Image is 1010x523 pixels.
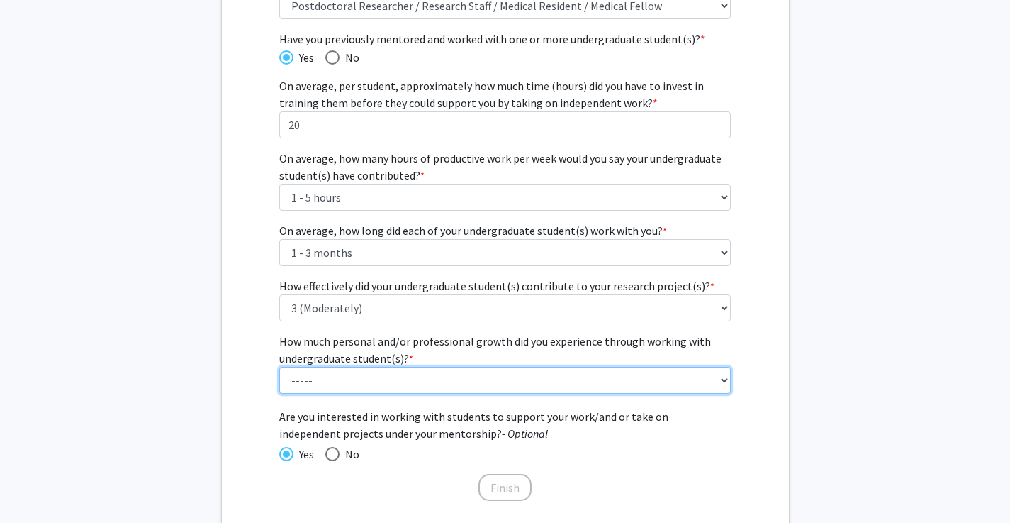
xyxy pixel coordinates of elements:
[502,426,548,441] i: - Optional
[340,446,359,463] span: No
[293,446,314,463] span: Yes
[11,459,60,512] iframe: Chat
[279,333,731,367] label: How much personal and/or professional growth did you experience through working with undergraduat...
[279,31,731,48] span: Have you previously mentored and worked with one or more undergraduate student(s)?
[279,48,731,66] mat-radio-group: Have you previously mentored and worked with one or more undergraduate student(s)?
[279,150,731,184] label: On average, how many hours of productive work per week would you say your undergraduate student(s...
[279,408,731,442] span: Are you interested in working with students to support your work/and or take on independent proje...
[279,222,667,239] label: On average, how long did each of your undergraduate student(s) work with you?
[340,49,359,66] span: No
[293,49,314,66] span: Yes
[279,277,714,294] label: How effectively did your undergraduate student(s) contribute to your research project(s)?
[279,79,704,110] span: On average, per student, approximately how much time (hours) did you have to invest in training t...
[478,474,532,501] button: Finish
